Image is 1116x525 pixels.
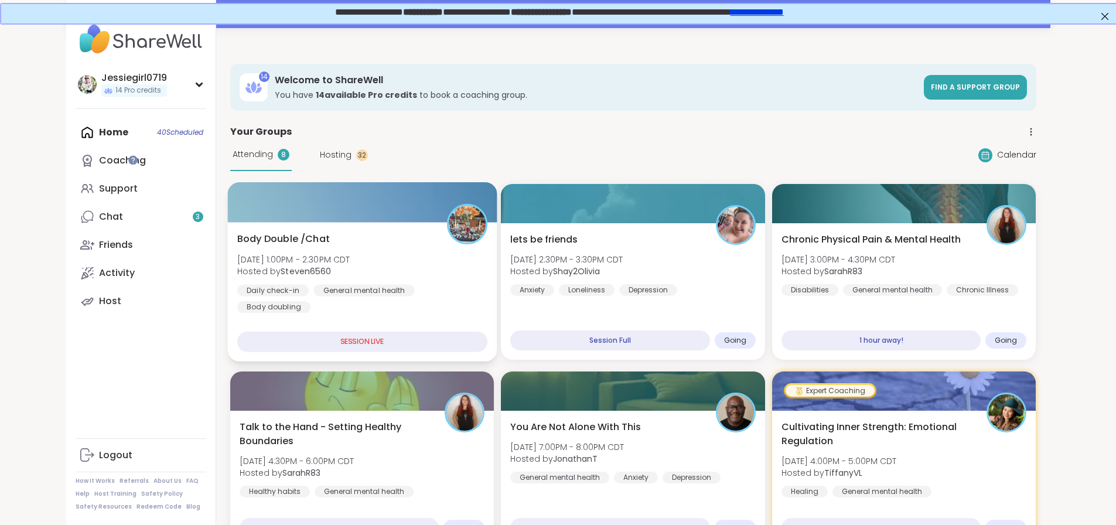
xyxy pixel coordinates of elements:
b: Shay2Olivia [553,265,600,277]
div: 8 [278,149,289,161]
div: Chat [99,210,123,223]
div: Expert Coaching [786,385,875,397]
a: Support [76,175,206,203]
img: SarahR83 [446,394,483,431]
span: [DATE] 4:30PM - 6:00PM CDT [240,455,354,467]
img: Shay2Olivia [718,207,754,243]
img: Steven6560 [448,206,485,243]
img: SarahR83 [988,207,1025,243]
div: Healing [781,486,828,497]
div: Depression [663,472,721,483]
b: SarahR83 [824,265,862,277]
div: Daily check-in [237,284,308,296]
a: Safety Policy [141,490,183,498]
span: Hosting [320,149,351,161]
div: Disabilities [781,284,838,296]
div: Activity [99,267,135,279]
span: Hosted by [781,265,895,277]
span: Calendar [997,149,1036,161]
h3: Welcome to ShareWell [275,74,917,87]
span: Body Double /Chat [237,232,329,246]
span: Hosted by [781,467,896,479]
a: Help [76,490,90,498]
img: TiffanyVL [988,394,1025,431]
span: [DATE] 7:00PM - 8:00PM CDT [510,441,624,453]
div: General mental health [832,486,931,497]
span: You Are Not Alone With This [510,420,641,434]
span: Your Groups [230,125,292,139]
b: Steven6560 [281,265,331,277]
img: Jessiegirl0719 [78,75,97,94]
div: Chronic Illness [947,284,1018,296]
div: General mental health [313,284,414,296]
div: Friends [99,238,133,251]
a: Host Training [94,490,136,498]
b: TiffanyVL [824,467,862,479]
span: Hosted by [510,265,623,277]
div: General mental health [510,472,609,483]
span: Going [995,336,1017,345]
div: Coaching [99,154,146,167]
a: Find a support group [924,75,1027,100]
span: Cultivating Inner Strength: Emotional Regulation [781,420,974,448]
span: lets be friends [510,233,578,247]
a: Logout [76,441,206,469]
img: JonathanT [718,394,754,431]
span: Hosted by [240,467,354,479]
div: General mental health [315,486,414,497]
b: JonathanT [553,453,598,465]
a: Chat3 [76,203,206,231]
b: SarahR83 [282,467,320,479]
a: Host [76,287,206,315]
span: 3 [196,212,200,222]
div: Depression [619,284,677,296]
a: Referrals [120,477,149,485]
div: Healthy habits [240,486,310,497]
div: Jessiegirl0719 [101,71,167,84]
span: [DATE] 3:00PM - 4:30PM CDT [781,254,895,265]
div: Body doubling [237,301,310,313]
img: ShareWell Nav Logo [76,19,206,60]
div: 14 [259,71,269,82]
span: Chronic Physical Pain & Mental Health [781,233,961,247]
div: Loneliness [559,284,615,296]
span: [DATE] 2:30PM - 3:30PM CDT [510,254,623,265]
a: Coaching [76,146,206,175]
div: Host [99,295,121,308]
div: Anxiety [510,284,554,296]
a: Friends [76,231,206,259]
iframe: Spotlight [128,155,138,165]
span: Hosted by [510,453,624,465]
a: About Us [153,477,182,485]
a: How It Works [76,477,115,485]
div: 32 [356,149,368,161]
a: Redeem Code [136,503,182,511]
span: Attending [233,148,273,161]
div: Logout [99,449,132,462]
span: Find a support group [931,82,1020,92]
div: Session Full [510,330,710,350]
div: 1 hour away! [781,330,981,350]
span: [DATE] 4:00PM - 5:00PM CDT [781,455,896,467]
div: General mental health [843,284,942,296]
div: Anxiety [614,472,658,483]
span: Talk to the Hand - Setting Healthy Boundaries [240,420,432,448]
a: FAQ [186,477,199,485]
div: Support [99,182,138,195]
div: SESSION LIVE [237,332,487,352]
a: Blog [186,503,200,511]
span: [DATE] 1:00PM - 2:30PM CDT [237,253,350,265]
h3: You have to book a coaching group. [275,89,917,101]
a: Activity [76,259,206,287]
span: Hosted by [237,265,350,277]
b: 14 available Pro credit s [316,89,417,101]
span: 14 Pro credits [115,86,161,96]
a: Safety Resources [76,503,132,511]
span: Going [724,336,746,345]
